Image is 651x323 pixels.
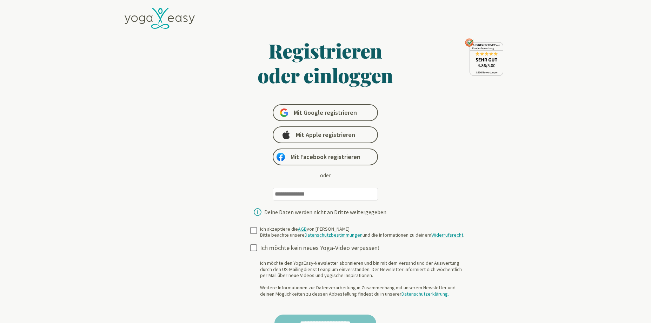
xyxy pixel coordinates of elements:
a: Datenschutzbestimmungen [305,232,363,238]
span: Mit Google registrieren [294,108,357,117]
a: Mit Facebook registrieren [273,149,378,165]
a: Mit Apple registrieren [273,126,378,143]
h1: Registrieren oder einloggen [190,38,461,87]
div: Ich möchte den YogaEasy-Newsletter abonnieren und bin mit dem Versand und der Auswertung durch de... [260,260,470,297]
div: Deine Daten werden nicht an Dritte weitergegeben [264,209,386,215]
a: Mit Google registrieren [273,104,378,121]
img: ausgezeichnet_seal.png [465,38,503,76]
a: Datenschutzerklärung. [401,291,449,297]
a: Widerrufsrecht [431,232,463,238]
a: AGB [298,226,307,232]
span: Mit Facebook registrieren [291,153,360,161]
span: Mit Apple registrieren [296,131,355,139]
div: Ich möchte kein neues Yoga-Video verpassen! [260,244,470,252]
div: oder [320,171,331,179]
div: Ich akzeptiere die von [PERSON_NAME] Bitte beachte unsere und die Informationen zu deinem . [260,226,464,238]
